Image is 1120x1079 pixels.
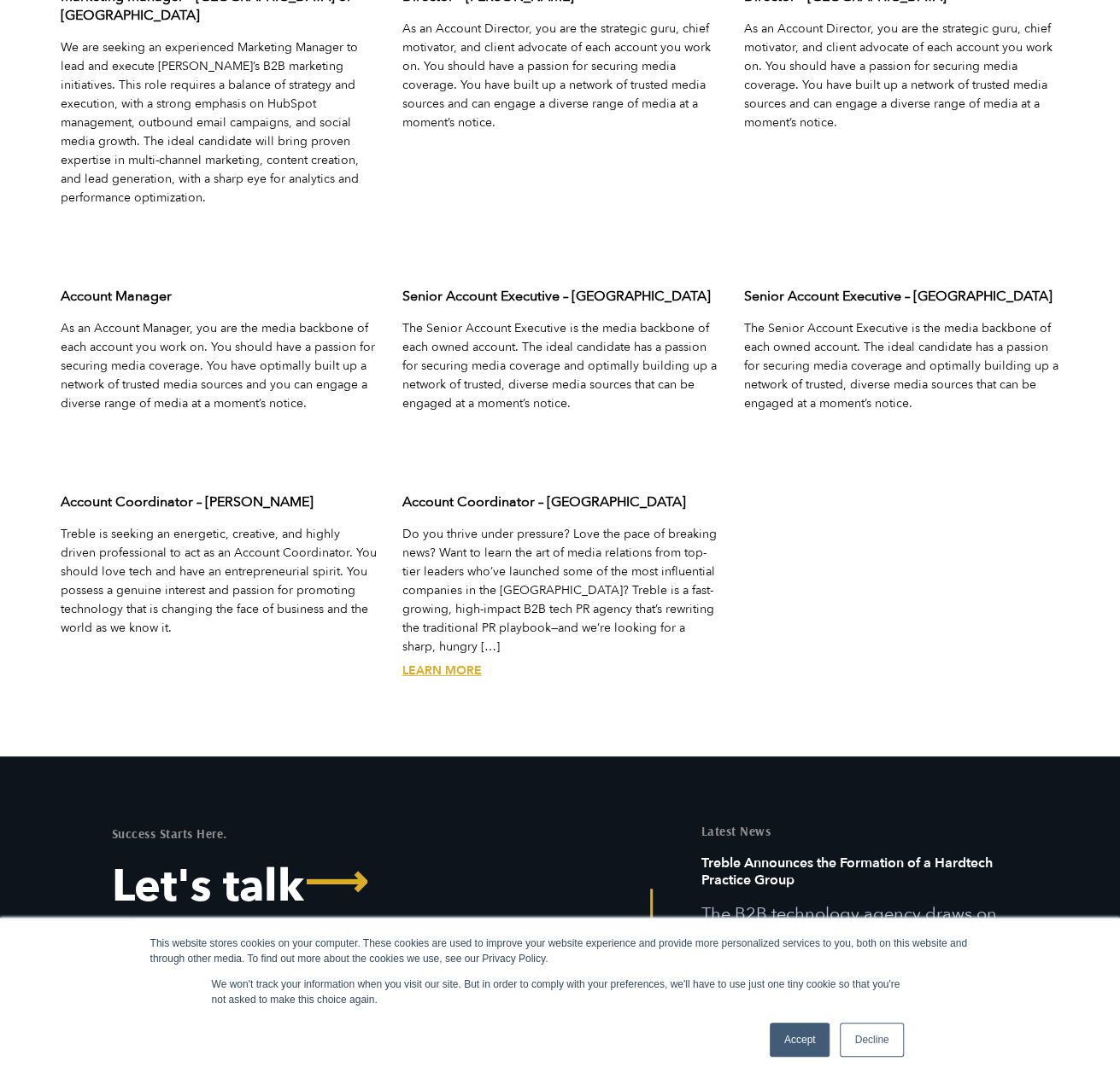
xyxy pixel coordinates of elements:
div: This website stores cookies on your computer. These cookies are used to improve your website expe... [150,936,970,966]
p: We are seeking an experienced Marketing Manager to lead and execute [PERSON_NAME]’s B2B marketing... [61,38,377,207]
a: Account Coordinator – San Francisco [402,662,482,679]
h3: Account Manager [61,287,377,306]
h5: Latest News [701,825,1009,837]
p: The Senior Account Executive is the media backbone of each owned account. The ideal candidate has... [402,319,718,413]
p: As an Account Director, you are the strategic guru, chief motivator, and client advocate of each ... [402,20,718,132]
a: Read this article [701,854,1009,1055]
p: The Senior Account Executive is the media backbone of each owned account. The ideal candidate has... [744,319,1060,413]
a: Accept [770,1023,830,1057]
p: As an Account Manager, you are the media backbone of each account you work on. You should have a ... [61,319,377,413]
h3: Senior Account Executive – [GEOGRAPHIC_DATA] [744,287,1060,306]
a: Let's Talk [112,865,548,909]
mark: Success Starts Here. [112,825,227,842]
h3: Account Coordinator – [PERSON_NAME] [61,493,377,511]
p: Treble is seeking an energetic, creative, and highly driven professional to act as an Account Coo... [61,525,377,638]
a: Decline [840,1023,903,1057]
p: We won't track your information when you visit our site. But in order to comply with your prefere... [212,977,909,1007]
p: The B2B technology agency draws on its experience with venture-backed startups and enterprises ve... [701,901,1009,1055]
p: As an Account Director, you are the strategic guru, chief motivator, and client advocate of each ... [744,20,1060,132]
h3: Account Coordinator – [GEOGRAPHIC_DATA] [402,493,718,511]
span: ⟶ [304,860,368,905]
h6: Treble Announces the Formation of a Hardtech Practice Group [701,854,1009,901]
p: Do you thrive under pressure? Love the pace of breaking news? Want to learn the art of media rela... [402,525,718,656]
h3: Senior Account Executive – [GEOGRAPHIC_DATA] [402,287,718,306]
